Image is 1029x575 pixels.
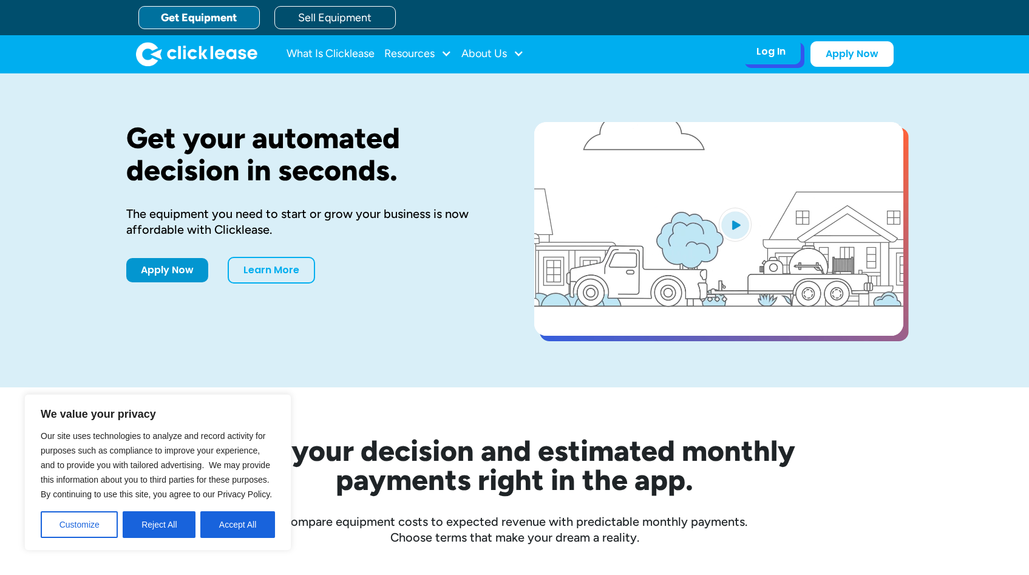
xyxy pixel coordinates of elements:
h2: See your decision and estimated monthly payments right in the app. [175,436,855,494]
div: Compare equipment costs to expected revenue with predictable monthly payments. Choose terms that ... [126,514,903,545]
a: home [136,42,257,66]
a: open lightbox [534,122,903,336]
a: Sell Equipment [274,6,396,29]
div: The equipment you need to start or grow your business is now affordable with Clicklease. [126,206,495,237]
a: What Is Clicklease [287,42,375,66]
button: Accept All [200,511,275,538]
a: Learn More [228,257,315,284]
img: Clicklease logo [136,42,257,66]
div: About Us [461,42,524,66]
span: Our site uses technologies to analyze and record activity for purposes such as compliance to impr... [41,431,272,499]
div: Resources [384,42,452,66]
p: We value your privacy [41,407,275,421]
img: Blue play button logo on a light blue circular background [719,208,752,242]
div: Log In [756,46,786,58]
a: Apply Now [810,41,894,67]
button: Reject All [123,511,195,538]
a: Get Equipment [138,6,260,29]
button: Customize [41,511,118,538]
a: Apply Now [126,258,208,282]
h1: Get your automated decision in seconds. [126,122,495,186]
div: We value your privacy [24,394,291,551]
